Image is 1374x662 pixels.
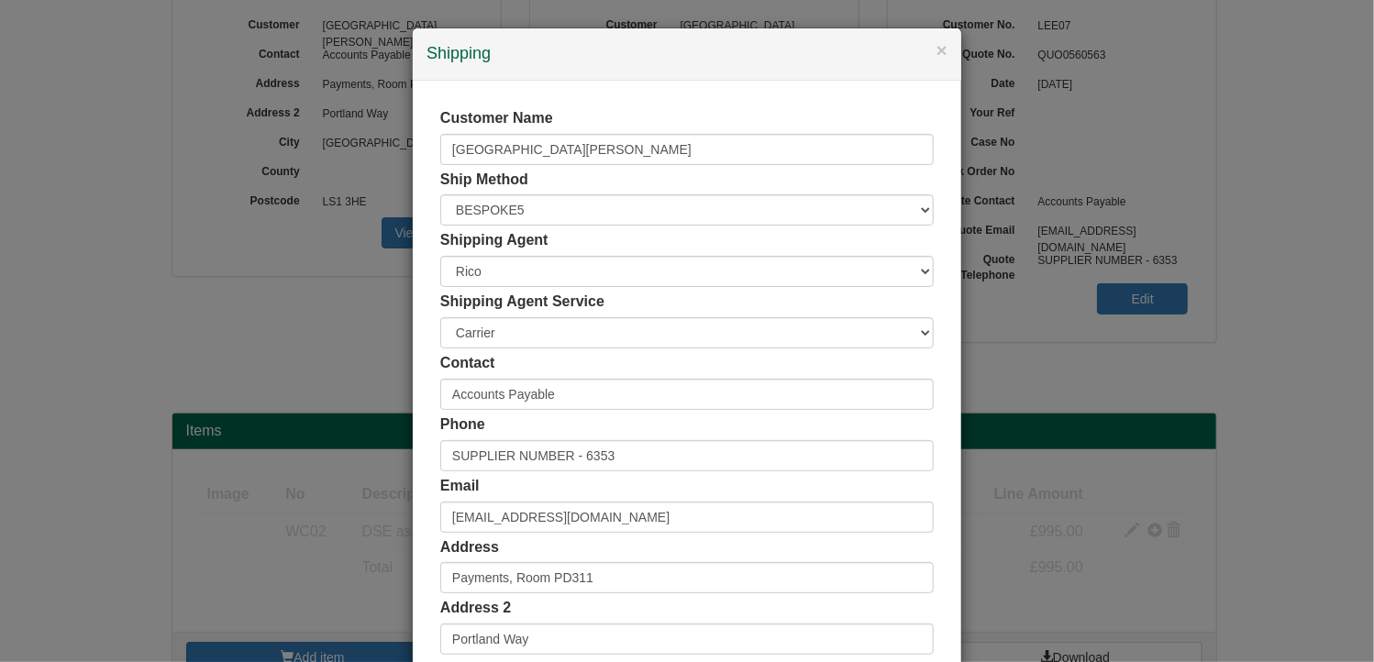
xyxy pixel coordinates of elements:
[440,598,511,619] label: Address 2
[440,108,553,129] label: Customer Name
[440,476,480,497] label: Email
[440,292,604,313] label: Shipping Agent Service
[440,353,495,374] label: Contact
[936,40,947,60] button: ×
[427,42,947,66] h4: Shipping
[440,230,548,251] label: Shipping Agent
[440,440,934,471] input: Mobile Preferred
[440,537,499,558] label: Address
[440,414,485,436] label: Phone
[440,170,528,191] label: Ship Method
